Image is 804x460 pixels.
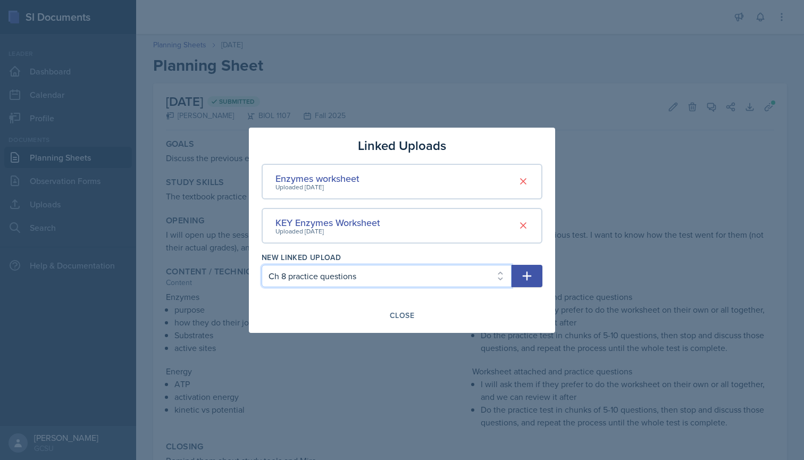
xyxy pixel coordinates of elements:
[275,215,380,230] div: KEY Enzymes Worksheet
[358,136,446,155] h3: Linked Uploads
[275,171,359,186] div: Enzymes worksheet
[383,306,421,324] button: Close
[390,311,414,320] div: Close
[275,227,380,236] div: Uploaded [DATE]
[262,252,341,263] label: New Linked Upload
[275,182,359,192] div: Uploaded [DATE]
